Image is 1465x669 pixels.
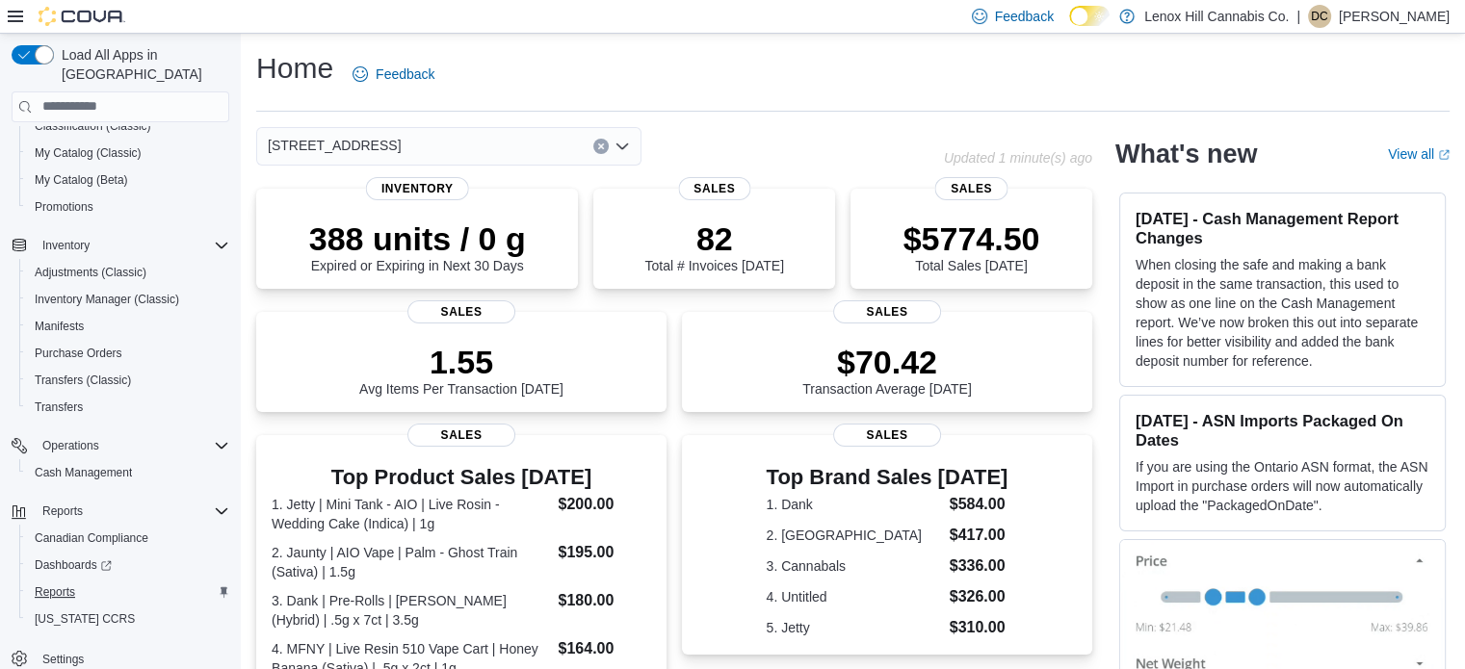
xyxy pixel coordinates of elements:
[35,145,142,161] span: My Catalog (Classic)
[1136,209,1429,247] h3: [DATE] - Cash Management Report Changes
[593,139,609,154] button: Clear input
[256,49,333,88] h1: Home
[27,288,229,311] span: Inventory Manager (Classic)
[35,465,132,480] span: Cash Management
[27,553,119,577] a: Dashboards
[19,313,237,340] button: Manifests
[1136,411,1429,450] h3: [DATE] - ASN Imports Packaged On Dates
[35,399,83,415] span: Transfers
[950,554,1008,578] dd: $336.00
[27,261,154,284] a: Adjustments (Classic)
[35,434,229,457] span: Operations
[944,150,1092,166] p: Updated 1 minute(s) ago
[19,340,237,367] button: Purchase Orders
[27,461,229,484] span: Cash Management
[19,193,237,220] button: Promotions
[27,527,229,550] span: Canadian Compliance
[27,461,140,484] a: Cash Management
[35,234,97,257] button: Inventory
[27,553,229,577] span: Dashboards
[35,199,93,215] span: Promotions
[272,495,550,533] dt: 1. Jetty | Mini Tank - AIO | Live Rosin - Wedding Cake (Indica) | 1g
[27,195,229,219] span: Promotions
[407,424,515,447] span: Sales
[359,343,563,397] div: Avg Items Per Transaction [DATE]
[558,589,650,612] dd: $180.00
[35,118,151,134] span: Classification (Classic)
[27,142,149,165] a: My Catalog (Classic)
[27,315,229,338] span: Manifests
[678,177,750,200] span: Sales
[309,219,526,273] div: Expired or Expiring in Next 30 Days
[833,300,941,323] span: Sales
[27,195,101,219] a: Promotions
[19,605,237,632] button: [US_STATE] CCRS
[19,394,237,421] button: Transfers
[27,168,136,192] a: My Catalog (Beta)
[767,466,1008,489] h3: Top Brand Sales [DATE]
[644,219,783,258] p: 82
[1296,5,1300,28] p: |
[27,527,156,550] a: Canadian Compliance
[35,292,179,307] span: Inventory Manager (Classic)
[19,552,237,579] a: Dashboards
[1438,149,1450,161] svg: External link
[995,7,1054,26] span: Feedback
[767,618,942,637] dt: 5. Jetty
[558,637,650,660] dd: $164.00
[27,288,187,311] a: Inventory Manager (Classic)
[767,526,942,545] dt: 2. [GEOGRAPHIC_DATA]
[35,234,229,257] span: Inventory
[366,177,469,200] span: Inventory
[950,585,1008,608] dd: $326.00
[309,219,526,258] p: 388 units / 0 g
[19,525,237,552] button: Canadian Compliance
[27,396,91,419] a: Transfers
[767,495,942,514] dt: 1. Dank
[27,369,229,392] span: Transfers (Classic)
[4,432,237,459] button: Operations
[767,556,942,576] dt: 3. Cannabals
[268,134,401,157] span: [STREET_ADDRESS]
[27,607,229,630] span: Washington CCRS
[935,177,1007,200] span: Sales
[27,142,229,165] span: My Catalog (Classic)
[950,493,1008,516] dd: $584.00
[1069,6,1110,26] input: Dark Mode
[272,466,651,489] h3: Top Product Sales [DATE]
[35,265,146,280] span: Adjustments (Classic)
[19,259,237,286] button: Adjustments (Classic)
[345,55,442,93] a: Feedback
[27,261,229,284] span: Adjustments (Classic)
[615,139,630,154] button: Open list of options
[1115,139,1257,169] h2: What's new
[19,167,237,193] button: My Catalog (Beta)
[42,652,84,667] span: Settings
[35,584,75,600] span: Reports
[35,530,148,546] span: Canadian Compliance
[42,238,90,253] span: Inventory
[27,607,143,630] a: [US_STATE] CCRS
[1339,5,1450,28] p: [PERSON_NAME]
[1136,457,1429,515] p: If you are using the Ontario ASN format, the ASN Import in purchase orders will now automatically...
[558,493,650,516] dd: $200.00
[1136,255,1429,371] p: When closing the safe and making a bank deposit in the same transaction, this used to show as one...
[54,45,229,84] span: Load All Apps in [GEOGRAPHIC_DATA]
[35,434,107,457] button: Operations
[42,438,99,453] span: Operations
[19,579,237,605] button: Reports
[802,343,972,381] p: $70.42
[767,587,942,606] dt: 4. Untitled
[27,580,83,604] a: Reports
[1069,26,1070,27] span: Dark Mode
[558,541,650,564] dd: $195.00
[27,115,229,138] span: Classification (Classic)
[27,115,159,138] a: Classification (Classic)
[35,500,91,523] button: Reports
[1308,5,1331,28] div: Dominick Cuffaro
[376,64,434,84] span: Feedback
[27,396,229,419] span: Transfers
[644,219,783,273] div: Total # Invoices [DATE]
[950,524,1008,547] dd: $417.00
[27,580,229,604] span: Reports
